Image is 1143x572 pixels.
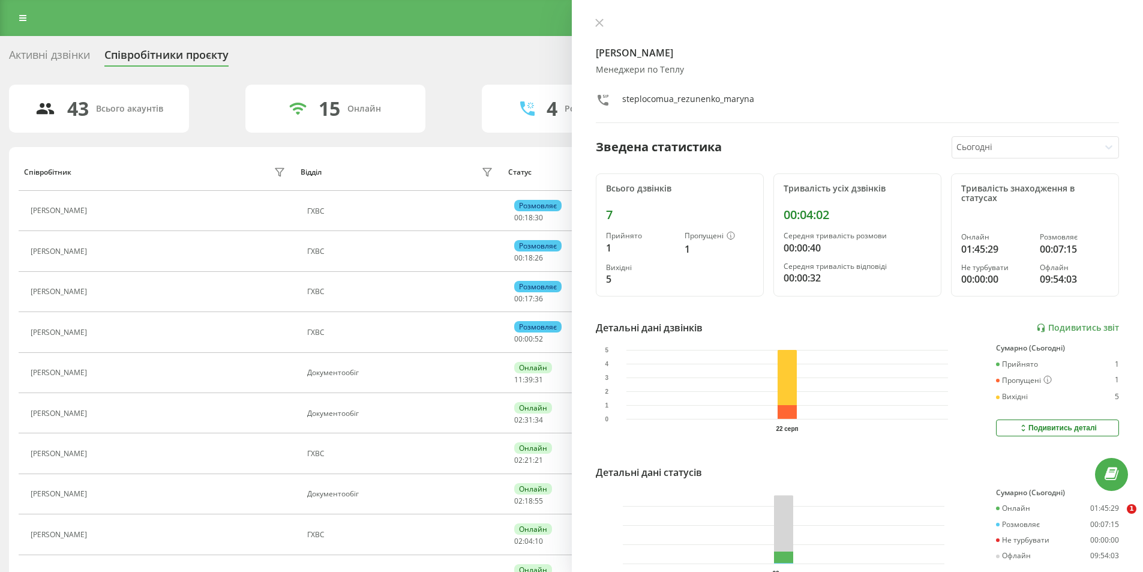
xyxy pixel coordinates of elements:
div: Розмовляє [514,281,562,292]
div: [PERSON_NAME] [31,369,90,377]
span: 52 [535,334,543,344]
span: 00 [514,253,523,263]
div: 00:04:02 [784,208,931,222]
div: : : [514,295,543,303]
div: : : [514,214,543,222]
div: ГХВС [307,328,496,337]
div: steplocomua_rezunenko_maryna [622,93,754,110]
span: 55 [535,496,543,506]
div: : : [514,456,543,465]
div: Статус [508,168,532,176]
div: Офлайн [996,552,1031,560]
div: 5 [606,272,675,286]
span: 18 [524,496,533,506]
div: 01:45:29 [1090,504,1119,513]
text: 5 [605,347,608,354]
div: Детальні дані дзвінків [596,321,703,335]
div: 43 [67,97,89,120]
div: : : [514,254,543,262]
div: Середня тривалість розмови [784,232,931,240]
div: Відділ [301,168,322,176]
div: : : [514,416,543,424]
div: Прийнято [606,232,675,240]
div: [PERSON_NAME] [31,490,90,498]
span: 00 [514,334,523,344]
div: : : [514,497,543,505]
div: ГХВС [307,247,496,256]
div: Подивитись деталі [1018,423,1097,433]
div: 00:00:00 [1090,536,1119,544]
div: Співробітники проєкту [104,49,229,67]
div: Онлайн [996,504,1030,513]
text: 2 [605,388,608,395]
div: 1 [1115,376,1119,385]
span: 02 [514,415,523,425]
div: Розмовляє [514,321,562,333]
div: Офлайн [1040,263,1109,272]
div: Онлайн [514,442,552,454]
span: 17 [524,294,533,304]
div: Зведена статистика [596,138,722,156]
div: Тривалість усіх дзвінків [784,184,931,194]
div: : : [514,537,543,546]
div: [PERSON_NAME] [31,409,90,418]
span: 18 [524,212,533,223]
span: 34 [535,415,543,425]
div: Онлайн [514,523,552,535]
div: Співробітник [24,168,71,176]
div: Розмовляє [514,240,562,251]
text: 0 [605,416,608,423]
span: 30 [535,212,543,223]
button: Подивитись деталі [996,420,1119,436]
div: 1 [1115,360,1119,369]
div: 09:54:03 [1040,272,1109,286]
div: 01:45:29 [961,242,1030,256]
div: Всього акаунтів [96,104,163,114]
iframe: Intercom live chat [1102,504,1131,533]
text: 1 [605,402,608,409]
div: 00:00:40 [784,241,931,255]
div: 09:54:03 [1090,552,1119,560]
span: 1 [1127,504,1136,514]
div: : : [514,376,543,384]
div: Пропущені [685,232,754,241]
div: [PERSON_NAME] [31,328,90,337]
div: [PERSON_NAME] [31,531,90,539]
div: Пропущені [996,376,1052,385]
div: ГХВС [307,288,496,296]
span: 39 [524,375,533,385]
div: 15 [319,97,340,120]
text: 22 серп [776,426,798,432]
div: Документообіг [307,490,496,498]
h4: [PERSON_NAME] [596,46,1120,60]
span: 31 [535,375,543,385]
div: Прийнято [996,360,1038,369]
span: 02 [514,496,523,506]
div: [PERSON_NAME] [31,450,90,458]
div: Документообіг [307,369,496,377]
div: : : [514,335,543,343]
div: Розмовляє [1040,233,1109,241]
div: Вихідні [996,393,1028,401]
span: 26 [535,253,543,263]
div: 4 [547,97,557,120]
span: 21 [535,455,543,465]
span: 00 [524,334,533,344]
div: Розмовляє [996,520,1040,529]
div: Онлайн [961,233,1030,241]
div: Тривалість знаходження в статусах [961,184,1109,204]
div: 1 [685,242,754,256]
span: 21 [524,455,533,465]
span: 00 [514,212,523,223]
span: 18 [524,253,533,263]
div: Вихідні [606,263,675,272]
div: [PERSON_NAME] [31,247,90,256]
div: ГХВС [307,207,496,215]
div: [PERSON_NAME] [31,206,90,215]
span: 36 [535,294,543,304]
div: 7 [606,208,754,222]
div: Онлайн [514,362,552,373]
div: Сумарно (Сьогодні) [996,344,1119,352]
div: 00:07:15 [1090,520,1119,529]
span: 04 [524,536,533,546]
